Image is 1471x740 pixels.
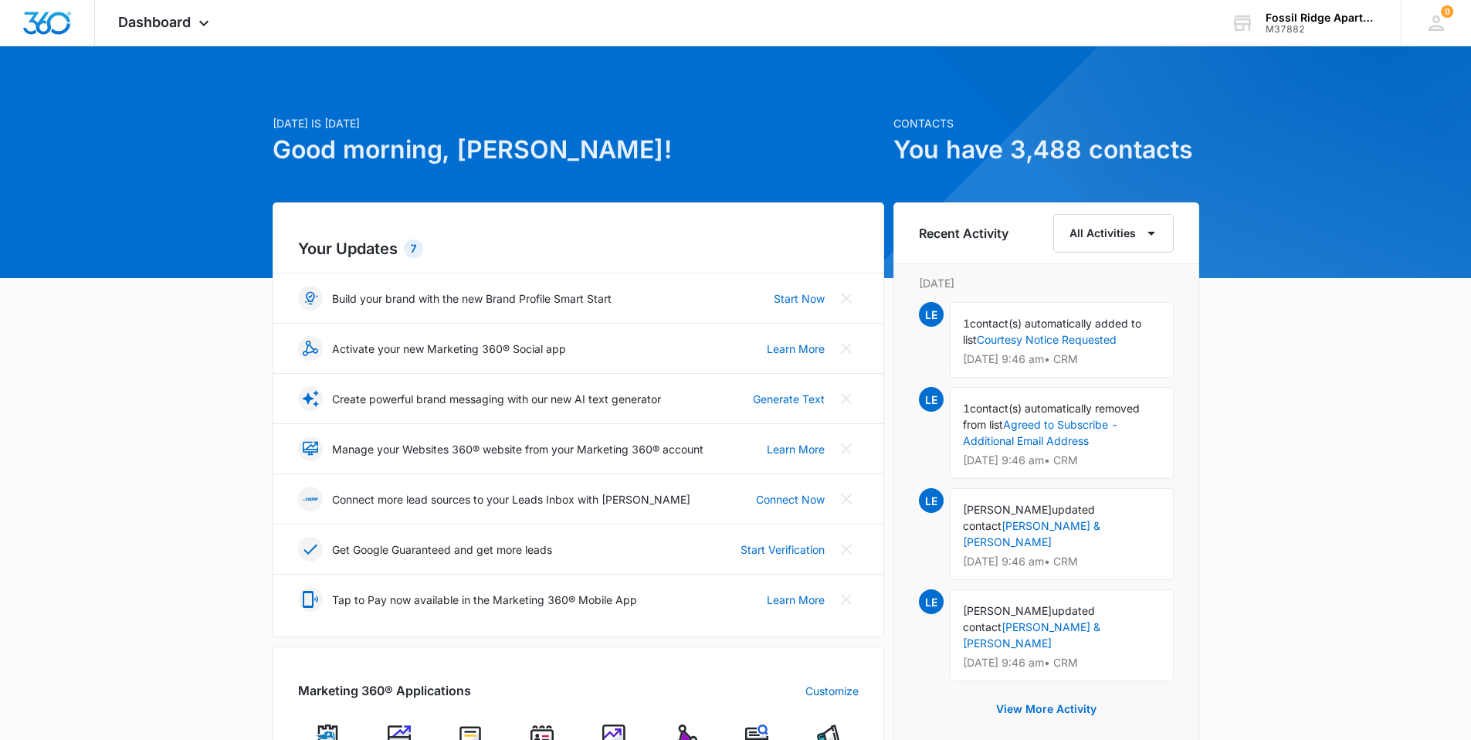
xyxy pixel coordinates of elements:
div: notifications count [1441,5,1453,18]
span: 9 [1441,5,1453,18]
h1: Good morning, [PERSON_NAME]! [273,131,884,168]
span: LE [919,589,944,614]
button: Close [834,537,859,562]
p: Build your brand with the new Brand Profile Smart Start [332,290,612,307]
p: Contacts [893,115,1199,131]
button: Close [834,587,859,612]
button: Close [834,386,859,411]
h2: Your Updates [298,237,859,260]
p: [DATE] 9:46 am • CRM [963,455,1161,466]
span: 1 [963,317,970,330]
p: [DATE] 9:46 am • CRM [963,556,1161,567]
a: Learn More [767,441,825,457]
a: Start Now [774,290,825,307]
p: [DATE] is [DATE] [273,115,884,131]
span: contact(s) automatically removed from list [963,402,1140,431]
div: account name [1266,12,1378,24]
p: Manage your Websites 360® website from your Marketing 360® account [332,441,703,457]
a: Courtesy Notice Requested [977,333,1117,346]
button: View More Activity [981,691,1112,728]
a: Agreed to Subscribe - Additional Email Address [963,418,1118,447]
h2: Marketing 360® Applications [298,681,471,700]
p: Create powerful brand messaging with our new AI text generator [332,391,661,407]
p: Tap to Pay now available in the Marketing 360® Mobile App [332,592,637,608]
p: Activate your new Marketing 360® Social app [332,341,566,357]
a: Generate Text [753,391,825,407]
div: 7 [404,239,423,258]
button: Close [834,436,859,461]
a: Connect Now [756,491,825,507]
button: Close [834,487,859,511]
span: Dashboard [118,14,191,30]
a: Customize [805,683,859,699]
button: All Activities [1053,214,1174,253]
p: Get Google Guaranteed and get more leads [332,541,552,558]
a: [PERSON_NAME] & [PERSON_NAME] [963,620,1100,650]
h1: You have 3,488 contacts [893,131,1199,168]
button: Close [834,286,859,311]
span: LE [919,387,944,412]
span: LE [919,302,944,327]
span: contact(s) automatically added to list [963,317,1141,346]
p: Connect more lead sources to your Leads Inbox with [PERSON_NAME] [332,491,690,507]
span: 1 [963,402,970,415]
div: account id [1266,24,1378,35]
p: [DATE] [919,275,1174,291]
a: Start Verification [741,541,825,558]
span: [PERSON_NAME] [963,604,1052,617]
a: [PERSON_NAME] & [PERSON_NAME] [963,519,1100,548]
p: [DATE] 9:46 am • CRM [963,354,1161,365]
a: Learn More [767,592,825,608]
p: [DATE] 9:46 am • CRM [963,657,1161,668]
button: Close [834,336,859,361]
h6: Recent Activity [919,224,1008,243]
a: Learn More [767,341,825,357]
span: [PERSON_NAME] [963,503,1052,516]
span: LE [919,488,944,513]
